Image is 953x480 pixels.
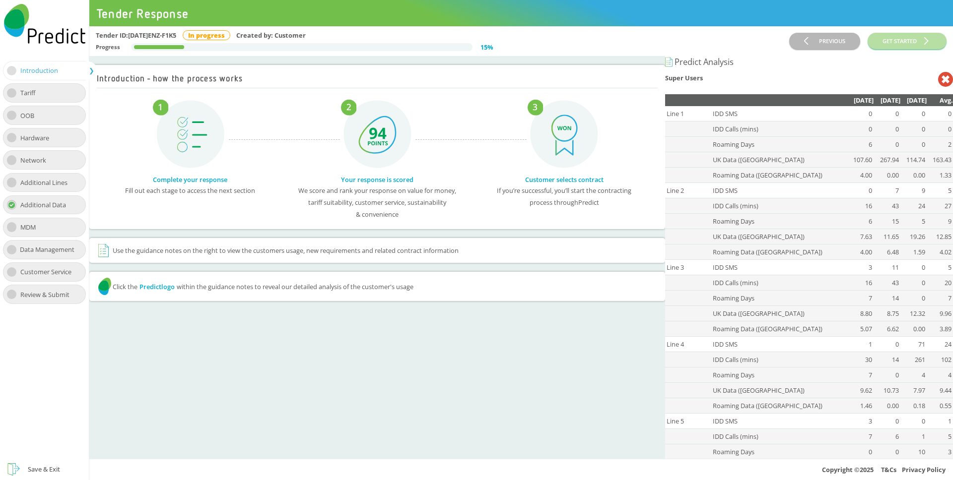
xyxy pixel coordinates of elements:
[900,444,927,459] td: 10
[900,136,927,152] td: 0
[874,382,900,398] td: 10.73
[711,367,847,382] td: Roaming Days
[927,244,953,259] td: 4.02
[711,213,847,229] td: Roaming Days
[927,136,953,152] td: 2
[874,94,900,106] div: [DATE]
[96,41,120,53] div: Progress
[20,289,77,300] div: Review & Submit
[665,182,711,198] td: Line 2
[900,167,927,182] td: 0.00
[927,336,953,352] td: 24
[847,398,874,413] td: 1.46
[927,152,953,167] td: 163.43
[900,229,927,244] td: 19.26
[711,167,847,182] td: Roaming Data ([GEOGRAPHIC_DATA])
[900,305,927,321] td: 12.32
[900,152,927,167] td: 114.74
[665,413,711,428] td: Line 5
[900,275,927,290] td: 0
[874,321,900,336] td: 6.62
[927,213,953,229] td: 9
[20,177,75,188] div: Additional Lines
[96,29,790,41] div: Tender ID: [DATE]ENZ-F1K5 Created by: Customer
[927,398,953,413] td: 0.55
[711,305,847,321] td: UK Data ([GEOGRAPHIC_DATA])
[900,382,927,398] td: 7.97
[900,428,927,444] td: 1
[847,352,874,367] td: 30
[711,275,847,290] td: IDD Calls (mins)
[104,184,276,196] p: Fill out each stage to access the next section
[665,56,953,68] div: Predict Analysis
[874,290,900,305] td: 14
[927,275,953,290] td: 20
[927,94,953,106] div: Avg.
[20,266,79,278] div: Customer Service
[711,444,847,459] td: Roaming Days
[847,413,874,428] td: 3
[900,290,927,305] td: 0
[874,121,900,136] td: 0
[847,382,874,398] td: 9.62
[874,244,900,259] td: 6.48
[97,276,658,296] div: Click the within the guidance notes to reveal our detailed analysis of the customer's usage
[20,221,43,233] div: MDM
[900,321,927,336] td: 0.00
[665,72,938,87] h1: Super Users
[874,367,900,382] td: 0
[4,4,85,44] img: Predict Mobile
[847,321,874,336] td: 5.07
[874,229,900,244] td: 11.65
[900,259,927,275] td: 0
[927,382,953,398] td: 9.44
[900,413,927,428] td: 0
[847,213,874,229] td: 6
[847,182,874,198] td: 0
[291,184,464,220] p: We score and rank your response on value for money, tariff suitability, customer service, sustain...
[20,154,54,166] div: Network
[874,428,900,444] td: 6
[874,305,900,321] td: 8.75
[900,198,927,213] td: 24
[139,282,175,292] div: Predict logo
[847,136,874,152] td: 6
[293,175,461,184] div: Your response is scored
[711,259,847,275] td: IDD SMS
[665,259,711,275] td: Line 3
[847,336,874,352] td: 1
[480,41,493,53] div: 15 %
[927,413,953,428] td: 1
[900,182,927,198] td: 9
[874,198,900,213] td: 43
[927,182,953,198] td: 5
[847,290,874,305] td: 7
[874,167,900,182] td: 0.00
[847,94,874,106] div: [DATE]
[847,275,874,290] td: 16
[480,175,648,184] div: Customer selects contract
[900,106,927,121] td: 0
[927,305,953,321] td: 9.96
[927,444,953,459] td: 3
[711,352,847,367] td: IDD Calls (mins)
[927,198,953,213] td: 27
[183,30,230,40] div: In progress
[711,152,847,167] td: UK Data ([GEOGRAPHIC_DATA])
[106,175,274,184] div: Complete your response
[900,398,927,413] td: 0.18
[874,152,900,167] td: 267.94
[478,184,650,208] p: If you’re successful, you’ll start the contracting process through Predict
[874,213,900,229] td: 15
[20,64,66,76] div: Introduction
[874,352,900,367] td: 14
[927,352,953,367] td: 102
[927,428,953,444] td: 5
[711,106,847,121] td: IDD SMS
[927,167,953,182] td: 1.33
[874,259,900,275] td: 11
[874,398,900,413] td: 0.00
[874,413,900,428] td: 0
[927,367,953,382] td: 4
[847,367,874,382] td: 7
